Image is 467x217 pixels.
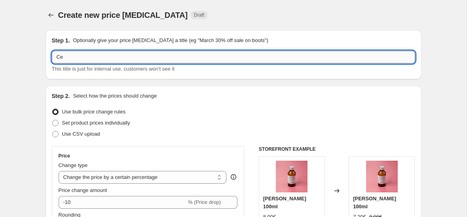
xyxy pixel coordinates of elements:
p: Select how the prices should change [73,92,157,100]
span: % (Price drop) [188,199,221,205]
span: Use bulk price change rules [62,109,125,115]
input: 30% off holiday sale [52,51,415,63]
span: Price change amount [59,187,107,193]
button: Price change jobs [46,10,57,21]
img: Seesamioil_80x.jpg [276,161,308,192]
span: Use CSV upload [62,131,100,137]
span: Create new price [MEDICAL_DATA] [58,11,188,19]
h6: STOREFRONT EXAMPLE [259,146,415,152]
span: Draft [194,12,204,18]
span: Set product prices individually [62,120,130,126]
div: help [230,173,237,181]
h2: Step 1. [52,36,70,44]
h3: Price [59,153,70,159]
span: Change type [59,162,88,168]
h2: Step 2. [52,92,70,100]
img: Seesamioil_80x.jpg [366,161,398,192]
p: Optionally give your price [MEDICAL_DATA] a title (eg "March 30% off sale on boots") [73,36,268,44]
span: This title is just for internal use, customers won't see it [52,66,175,72]
input: -15 [59,196,186,209]
span: [PERSON_NAME] 100ml [263,196,306,209]
span: [PERSON_NAME] 100ml [353,196,396,209]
